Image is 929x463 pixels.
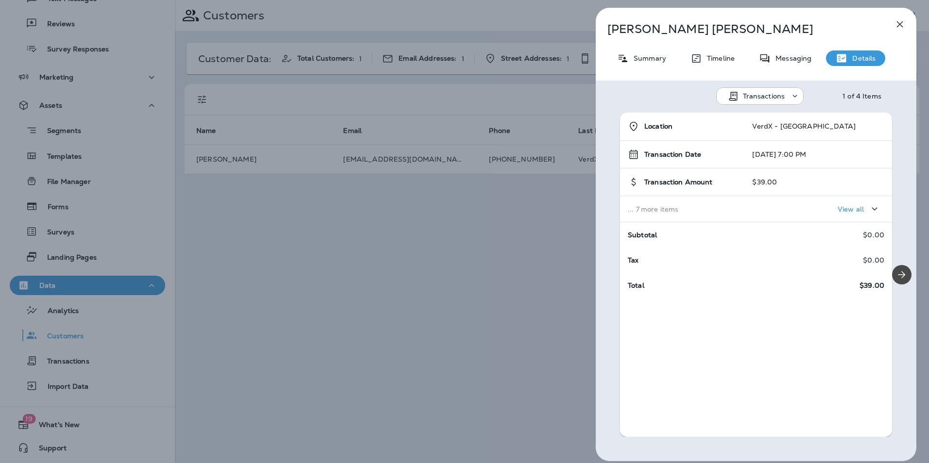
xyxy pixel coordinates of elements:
[628,231,657,239] span: Subtotal
[838,205,864,213] p: View all
[847,54,876,62] p: Details
[628,205,737,213] p: ... 7 more items
[629,54,666,62] p: Summary
[843,92,881,100] div: 1 of 4 Items
[744,113,892,141] td: VerdX - [GEOGRAPHIC_DATA]
[644,178,713,186] span: Transaction Amount
[644,150,701,159] span: Transaction Date
[644,122,672,131] span: Location
[628,256,638,265] span: Tax
[628,281,644,290] span: Total
[892,265,912,284] button: Next
[744,141,892,168] td: [DATE] 7:00 PM
[863,256,884,264] p: $0.00
[743,92,785,100] p: Transactions
[834,200,884,218] button: View all
[744,168,892,196] td: $39.00
[771,54,811,62] p: Messaging
[702,54,735,62] p: Timeline
[607,22,873,36] p: [PERSON_NAME] [PERSON_NAME]
[863,231,884,239] p: $0.00
[860,281,884,290] span: $39.00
